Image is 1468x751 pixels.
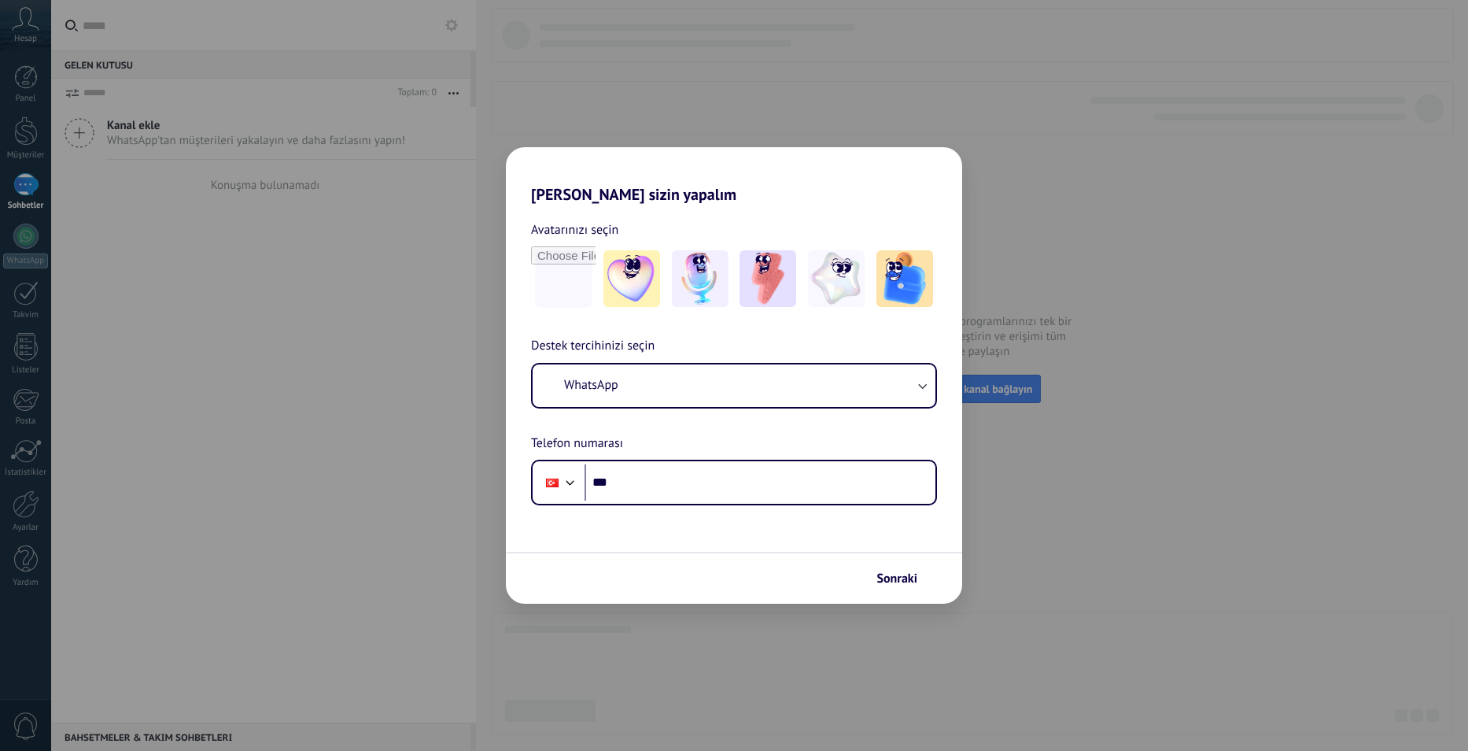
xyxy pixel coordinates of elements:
span: Sonraki [876,573,917,584]
span: Destek tercihinizi seçin [531,336,655,357]
img: -3.jpeg [740,250,796,307]
button: Sonraki [869,565,939,592]
span: WhatsApp [564,377,618,393]
button: WhatsApp [533,364,935,407]
img: -5.jpeg [876,250,933,307]
h2: [PERSON_NAME] sizin yapalım [506,147,962,204]
span: Avatarınızı seçin [531,220,618,240]
img: -4.jpeg [808,250,865,307]
img: -1.jpeg [603,250,660,307]
img: -2.jpeg [672,250,728,307]
span: Telefon numarası [531,434,623,454]
div: Turkey: + 90 [537,466,567,499]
